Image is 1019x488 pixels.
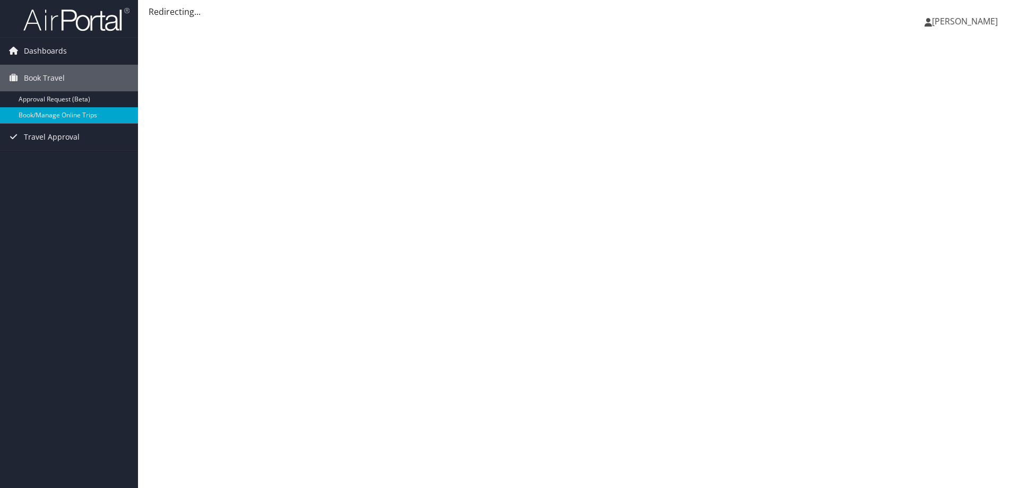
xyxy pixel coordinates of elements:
[24,38,67,64] span: Dashboards
[23,7,129,32] img: airportal-logo.png
[149,5,1008,18] div: Redirecting...
[925,5,1008,37] a: [PERSON_NAME]
[24,65,65,91] span: Book Travel
[24,124,80,150] span: Travel Approval
[932,15,998,27] span: [PERSON_NAME]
